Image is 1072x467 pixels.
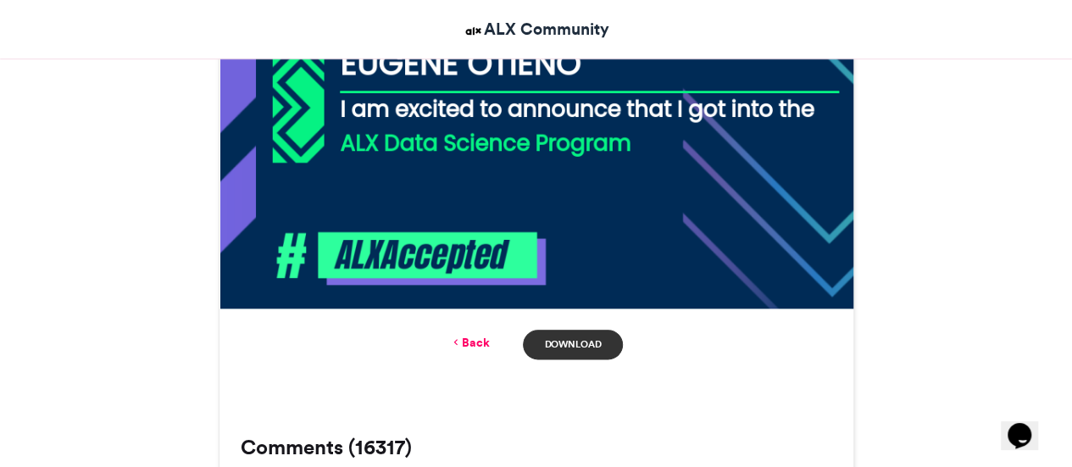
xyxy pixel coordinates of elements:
[463,20,484,42] img: ALX Community
[1001,399,1055,450] iframe: chat widget
[241,437,832,458] h3: Comments (16317)
[463,17,609,42] a: ALX Community
[449,334,489,352] a: Back
[523,330,622,359] a: Download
